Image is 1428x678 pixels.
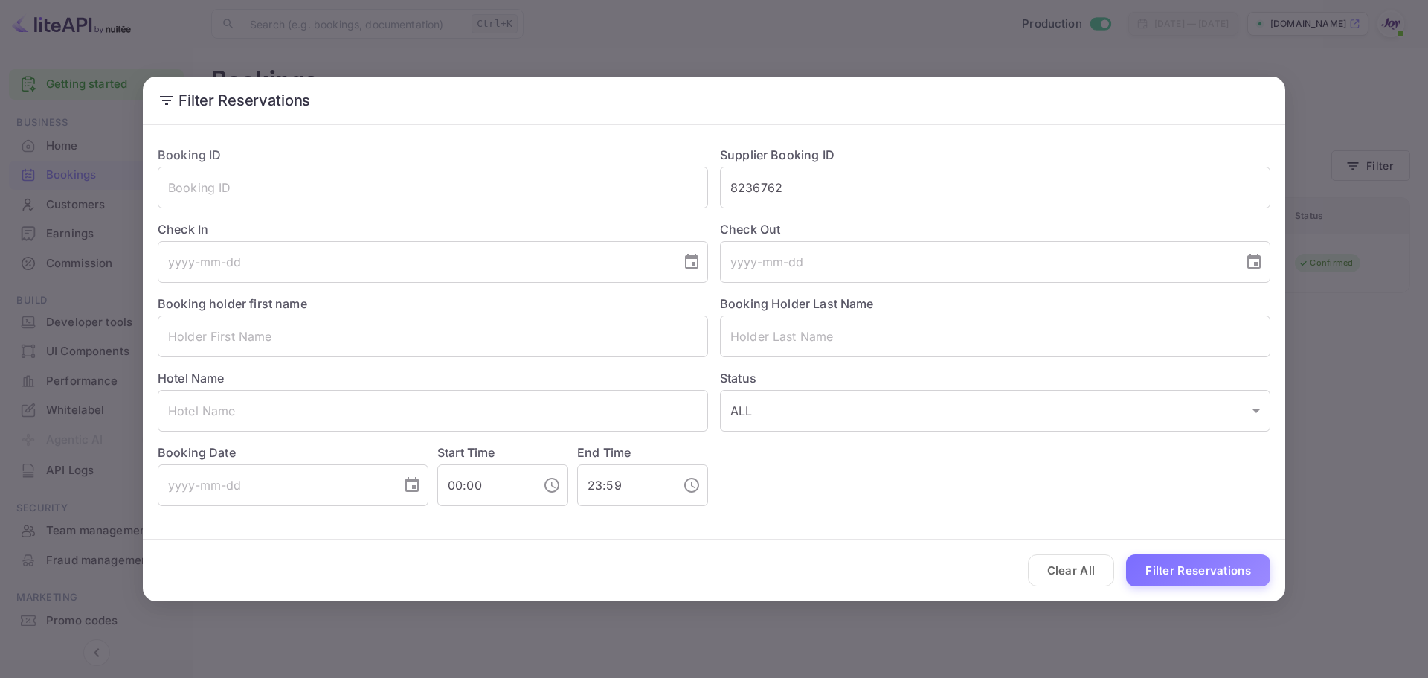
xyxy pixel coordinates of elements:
[720,147,834,162] label: Supplier Booking ID
[158,444,428,461] label: Booking Date
[720,296,874,311] label: Booking Holder Last Name
[1239,247,1269,277] button: Choose date
[437,445,495,460] label: Start Time
[720,167,1270,208] input: Supplier Booking ID
[158,167,708,208] input: Booking ID
[158,296,307,311] label: Booking holder first name
[1028,554,1115,586] button: Clear All
[720,220,1270,238] label: Check Out
[158,464,391,506] input: yyyy-mm-dd
[158,316,708,357] input: Holder First Name
[677,470,707,500] button: Choose time, selected time is 11:59 PM
[143,77,1285,124] h2: Filter Reservations
[677,247,707,277] button: Choose date
[577,445,631,460] label: End Time
[158,147,222,162] label: Booking ID
[720,241,1233,283] input: yyyy-mm-dd
[437,464,531,506] input: hh:mm
[1126,554,1270,586] button: Filter Reservations
[158,241,671,283] input: yyyy-mm-dd
[158,220,708,238] label: Check In
[537,470,567,500] button: Choose time, selected time is 12:00 AM
[158,390,708,432] input: Hotel Name
[720,390,1270,432] div: ALL
[397,470,427,500] button: Choose date
[720,316,1270,357] input: Holder Last Name
[577,464,671,506] input: hh:mm
[720,369,1270,387] label: Status
[158,371,225,386] label: Hotel Name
